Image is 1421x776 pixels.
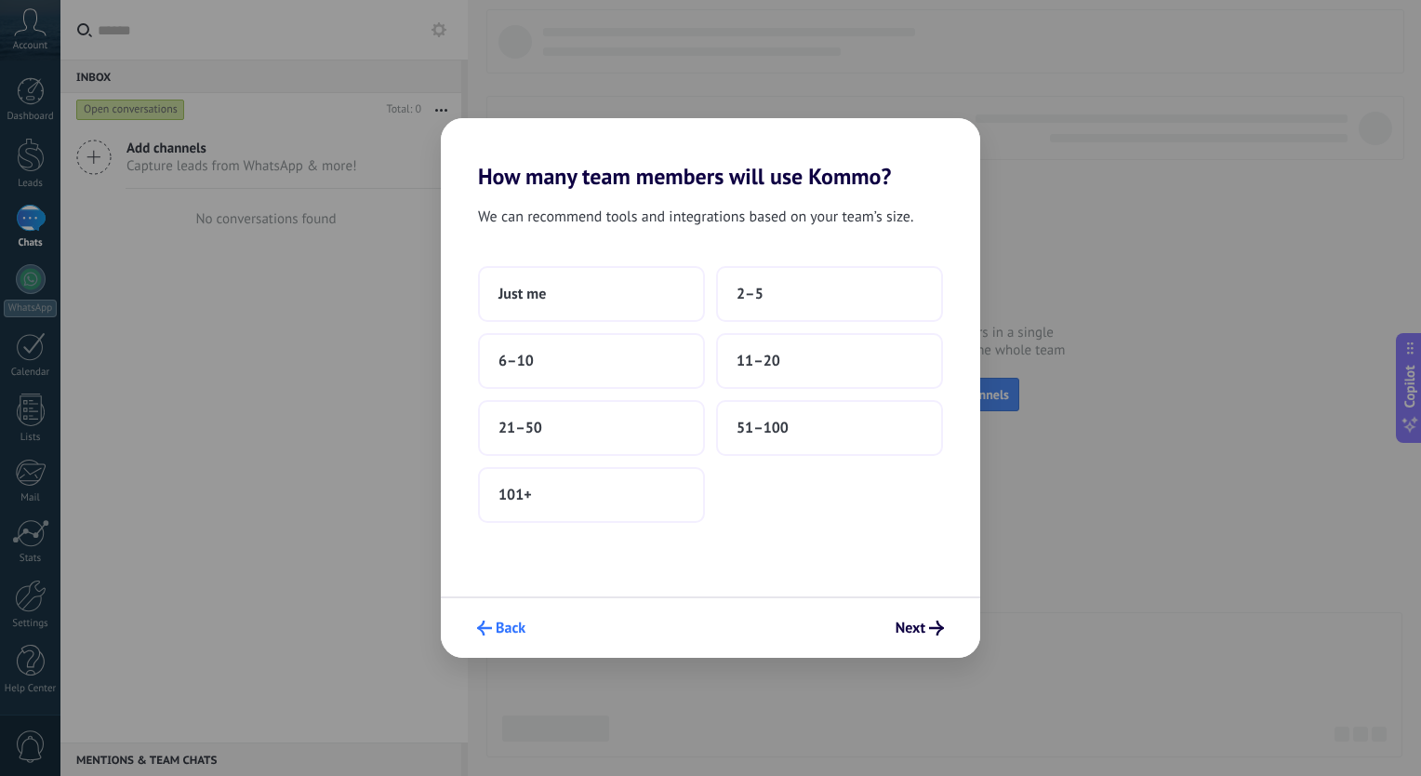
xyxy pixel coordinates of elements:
[716,266,943,322] button: 2–5
[896,622,925,635] span: Next
[441,118,980,190] h2: How many team members will use Kommo?
[498,486,532,504] span: 101+
[498,285,546,303] span: Just me
[498,352,534,370] span: 6–10
[737,419,789,437] span: 51–100
[887,612,952,644] button: Next
[496,622,525,635] span: Back
[478,205,913,229] span: We can recommend tools and integrations based on your team’s size.
[478,467,705,523] button: 101+
[498,419,542,437] span: 21–50
[478,400,705,456] button: 21–50
[478,333,705,389] button: 6–10
[716,400,943,456] button: 51–100
[469,612,534,644] button: Back
[737,352,780,370] span: 11–20
[716,333,943,389] button: 11–20
[478,266,705,322] button: Just me
[737,285,764,303] span: 2–5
